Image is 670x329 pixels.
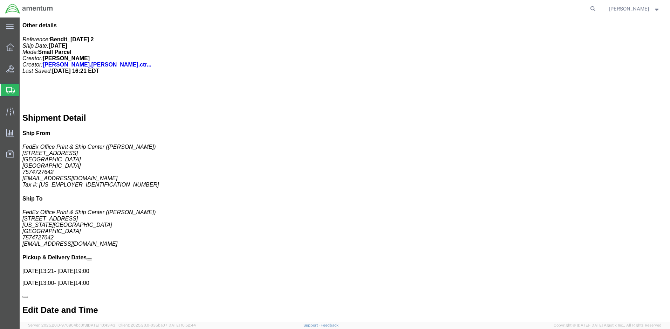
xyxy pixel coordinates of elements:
[609,5,649,13] span: Patrick Everett
[321,323,339,327] a: Feedback
[87,323,115,327] span: [DATE] 10:43:43
[303,323,321,327] a: Support
[5,3,53,14] img: logo
[554,322,662,328] span: Copyright © [DATE]-[DATE] Agistix Inc., All Rights Reserved
[609,5,661,13] button: [PERSON_NAME]
[118,323,196,327] span: Client: 2025.20.0-035ba07
[20,17,670,322] iframe: FS Legacy Container
[167,323,196,327] span: [DATE] 10:52:44
[28,323,115,327] span: Server: 2025.20.0-970904bc0f3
